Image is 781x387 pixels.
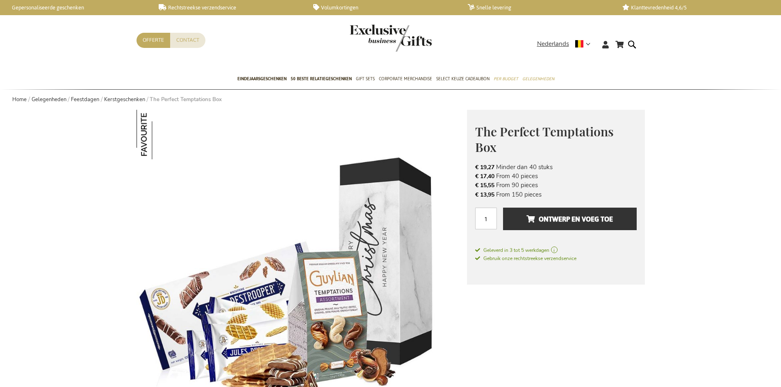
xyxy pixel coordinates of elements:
span: € 17,40 [475,172,494,180]
a: Home [12,96,27,103]
span: Ontwerp en voeg toe [526,213,613,226]
a: Feestdagen [71,96,99,103]
a: Gebruik onze rechtstreekse verzendservice [475,254,576,262]
span: Corporate Merchandise [379,75,432,83]
span: 50 beste relatiegeschenken [291,75,352,83]
div: Nederlands [537,39,596,49]
strong: The Perfect Temptations Box [150,96,222,103]
span: Select Keuze Cadeaubon [436,75,490,83]
a: Gelegenheden [32,96,66,103]
a: Kerstgeschenken [104,96,145,103]
span: Nederlands [537,39,569,49]
span: Gift Sets [356,75,375,83]
a: Snelle levering [468,4,609,11]
a: Offerte [137,33,170,48]
li: From 150 pieces [475,190,637,199]
li: From 90 pieces [475,181,637,190]
span: Eindejaarsgeschenken [237,75,287,83]
a: Geleverd in 3 tot 5 werkdagen [475,247,637,254]
span: Gelegenheden [522,75,554,83]
a: store logo [350,25,391,52]
a: Volumkortingen [313,4,455,11]
span: € 19,27 [475,163,494,171]
input: Aantal [475,208,497,229]
span: Gebruik onze rechtstreekse verzendservice [475,255,576,262]
span: Per Budget [494,75,518,83]
img: Exclusive Business gifts logo [350,25,432,52]
button: Ontwerp en voeg toe [503,208,636,230]
a: Rechtstreekse verzendservice [159,4,300,11]
span: The Perfect Temptations Box [475,123,614,156]
li: From 40 pieces [475,172,637,181]
img: The Perfect Temptations Box [137,110,186,159]
a: Contact [170,33,205,48]
span: € 13,95 [475,191,494,199]
span: € 15,55 [475,181,494,189]
li: Minder dan 40 stuks [475,163,637,172]
a: Klanttevredenheid 4,6/5 [622,4,764,11]
a: Gepersonaliseerde geschenken [4,4,146,11]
